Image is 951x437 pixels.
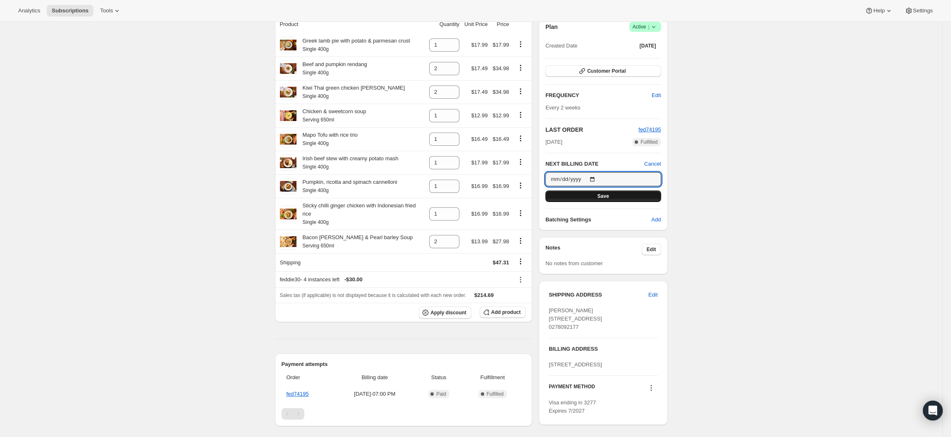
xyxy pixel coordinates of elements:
span: [DATE] · 07:00 PM [337,390,413,398]
th: Shipping [275,253,427,271]
div: Irish beef stew with creamy potato mash [296,154,399,171]
small: Single 400g [303,219,329,225]
small: Single 400g [303,46,329,52]
span: | [648,24,649,30]
div: feddie30 - 4 instances left [280,275,509,284]
span: No notes from customer [545,260,603,266]
span: Edit [652,91,661,100]
button: [DATE] [635,40,661,52]
button: Subscriptions [47,5,93,17]
button: Settings [900,5,938,17]
div: Greek lamb pie with potato & parmesan crust [296,37,410,53]
h6: Batching Settings [545,216,651,224]
h3: SHIPPING ADDRESS [549,291,648,299]
small: Single 400g [303,140,329,146]
span: $17.99 [471,159,488,166]
h2: Payment attempts [282,360,526,368]
button: Product actions [514,87,527,96]
th: Price [490,15,511,33]
span: Apply discount [430,309,466,316]
a: fed74195 [287,391,309,397]
h3: BILLING ADDRESS [549,345,657,353]
span: $16.99 [471,183,488,189]
span: Edit [647,246,656,253]
button: Tools [95,5,126,17]
button: fed74195 [638,126,661,134]
span: Tools [100,7,113,14]
button: Shipping actions [514,257,527,266]
div: Chicken & sweetcorn soup [296,107,366,124]
span: [DATE] [545,138,562,146]
small: Single 400g [303,70,329,76]
span: Save [597,193,609,199]
div: Open Intercom Messenger [923,401,943,420]
span: Subscriptions [52,7,88,14]
span: $16.99 [492,183,509,189]
button: Product actions [514,157,527,166]
span: $34.98 [492,65,509,71]
th: Quantity [427,15,462,33]
div: Kiwi Thai green chicken [PERSON_NAME] [296,84,405,100]
small: Single 400g [303,164,329,170]
small: Serving 650ml [303,117,335,123]
button: Cancel [644,160,661,168]
small: Single 400g [303,93,329,99]
span: Fulfilled [487,391,504,397]
th: Order [282,368,334,387]
span: Help [873,7,884,14]
h2: FREQUENCY [545,91,652,100]
button: Edit [643,288,662,302]
span: - $30.00 [344,275,363,284]
span: $16.99 [492,211,509,217]
button: Product actions [514,40,527,49]
span: $214.69 [474,292,494,298]
span: Add [651,216,661,224]
div: Bacon [PERSON_NAME] & Pearl barley Soup [296,233,413,250]
h3: PAYMENT METHOD [549,383,595,394]
h2: LAST ORDER [545,126,638,134]
button: Product actions [514,134,527,143]
span: Visa ending in 3277 Expires 7/2027 [549,399,596,414]
span: $16.49 [471,136,488,142]
span: $16.49 [492,136,509,142]
span: Customer Portal [587,68,626,74]
div: Sticky chilli ginger chicken with Indonesian fried rice [296,202,425,226]
span: Analytics [18,7,40,14]
button: Product actions [514,110,527,119]
span: $12.99 [492,112,509,119]
span: Every 2 weeks [545,104,581,111]
span: [DATE] [640,43,656,49]
button: Save [545,190,661,202]
span: Paid [436,391,446,397]
button: Edit [642,244,661,255]
div: Mapo Tofu with rice trio [296,131,358,147]
button: Product actions [514,209,527,218]
small: Serving 650ml [303,243,335,249]
span: Billing date [337,373,413,382]
span: Created Date [545,42,577,50]
span: $16.99 [471,211,488,217]
span: $27.98 [492,238,509,245]
span: Add product [491,309,521,316]
h2: NEXT BILLING DATE [545,160,644,168]
span: $17.49 [471,89,488,95]
h3: Notes [545,244,642,255]
button: Edit [647,89,666,102]
span: Fulfilled [640,139,657,145]
button: Customer Portal [545,65,661,77]
button: Product actions [514,236,527,245]
span: $47.31 [492,259,509,266]
button: Apply discount [419,306,471,319]
span: $12.99 [471,112,488,119]
th: Product [275,15,427,33]
div: Pumpkin, ricotta and spinach cannelloni [296,178,397,195]
small: Single 400g [303,188,329,193]
div: Beef and pumpkin rendang [296,60,367,77]
a: fed74195 [638,126,661,133]
span: $17.49 [471,65,488,71]
span: Edit [648,291,657,299]
span: Settings [913,7,933,14]
span: [STREET_ADDRESS] [549,361,602,368]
